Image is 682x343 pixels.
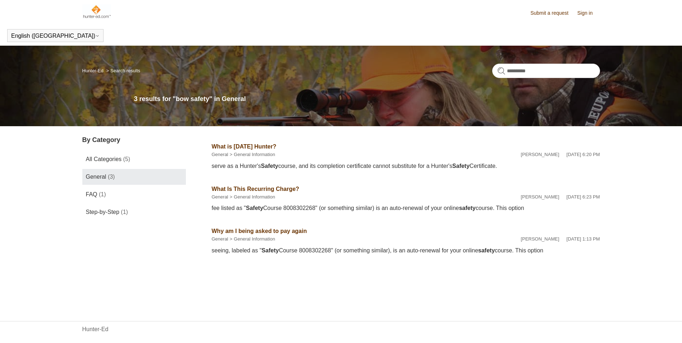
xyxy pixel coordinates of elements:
a: What Is This Recurring Charge? [212,186,299,192]
time: 02/12/2024, 18:20 [567,152,600,157]
a: General [212,194,228,200]
li: Hunter-Ed [82,68,105,73]
div: fee listed as " Course 8008302268" (or something similar) is an auto-renewal of your online cours... [212,204,600,212]
em: safety [478,247,495,253]
li: General [212,151,228,158]
a: General Information [234,152,275,157]
li: Search results [105,68,140,73]
li: General Information [228,193,275,201]
a: Sign in [577,9,600,17]
em: Safety [262,247,279,253]
li: [PERSON_NAME] [521,235,559,243]
span: (3) [108,174,115,180]
h3: By Category [82,135,186,145]
h1: 3 results for "bow safety" in General [134,94,600,104]
a: Submit a request [530,9,576,17]
a: FAQ (1) [82,187,186,202]
span: Step-by-Step [86,209,119,215]
img: Hunter-Ed Help Center home page [82,4,111,19]
em: Safety [261,163,278,169]
em: safety [459,205,476,211]
span: All Categories [86,156,122,162]
span: (5) [123,156,131,162]
a: General Information [234,236,275,242]
span: FAQ [86,191,97,197]
a: Hunter-Ed [82,325,109,334]
li: General Information [228,151,275,158]
button: English ([GEOGRAPHIC_DATA]) [11,33,100,39]
em: Safety [246,205,263,211]
a: General (3) [82,169,186,185]
span: (1) [99,191,106,197]
a: General [212,152,228,157]
time: 04/08/2025, 13:13 [567,236,600,242]
time: 02/12/2024, 18:23 [567,194,600,200]
li: [PERSON_NAME] [521,193,559,201]
a: Step-by-Step (1) [82,204,186,220]
li: General [212,193,228,201]
input: Search [492,64,600,78]
div: seeing, labeled as " Course 8008302268" (or something similar), is an auto-renewal for your onlin... [212,246,600,255]
a: All Categories (5) [82,151,186,167]
em: Safety [452,163,470,169]
li: General Information [228,235,275,243]
a: Why am I being asked to pay again [212,228,307,234]
div: serve as a Hunter's course, and its completion certificate cannot substitute for a Hunter's Certi... [212,162,600,170]
a: General Information [234,194,275,200]
li: [PERSON_NAME] [521,151,559,158]
a: General [212,236,228,242]
a: What is [DATE] Hunter? [212,143,276,150]
li: General [212,235,228,243]
span: General [86,174,106,180]
a: Hunter-Ed [82,68,104,73]
span: (1) [121,209,128,215]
